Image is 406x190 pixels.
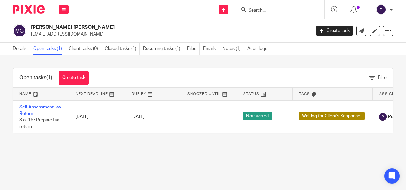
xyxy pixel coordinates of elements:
[187,92,221,96] span: Snoozed Until
[187,43,200,55] a: Files
[143,43,184,55] a: Recurring tasks (1)
[59,71,89,85] a: Create task
[376,4,386,15] img: svg%3E
[69,100,125,133] td: [DATE]
[131,115,145,119] span: [DATE]
[299,92,310,96] span: Tags
[33,43,65,55] a: Open tasks (1)
[13,24,26,37] img: svg%3E
[222,43,244,55] a: Notes (1)
[248,8,305,13] input: Search
[13,43,30,55] a: Details
[46,75,52,80] span: (1)
[316,26,353,36] a: Create task
[247,43,270,55] a: Audit logs
[378,75,388,80] span: Filter
[69,43,101,55] a: Client tasks (0)
[19,75,52,81] h1: Open tasks
[19,118,59,129] span: 3 of 15 · Prepare tax return
[105,43,140,55] a: Closed tasks (1)
[31,31,306,37] p: [EMAIL_ADDRESS][DOMAIN_NAME]
[203,43,219,55] a: Emails
[379,113,387,121] img: svg%3E
[243,92,259,96] span: Status
[31,24,251,31] h2: [PERSON_NAME] [PERSON_NAME]
[13,5,45,14] img: Pixie
[299,112,365,120] span: Waiting for Client's Response.
[243,112,272,120] span: Not started
[19,105,61,116] a: Self Assessment Tax Return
